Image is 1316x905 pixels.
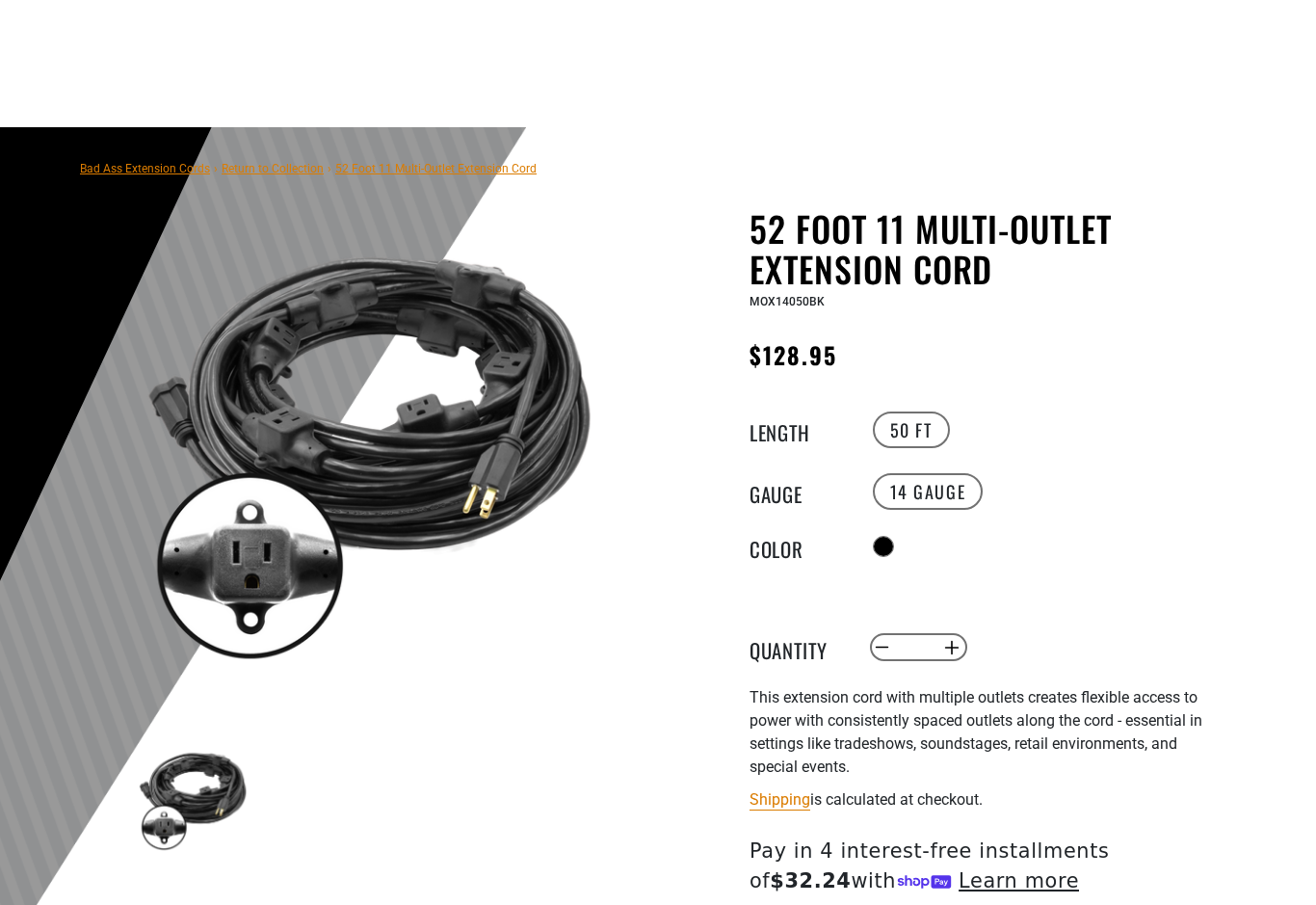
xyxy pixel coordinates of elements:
[750,688,1202,776] span: This extension cord with multiple outlets creates flexible access to power with consistently spac...
[873,412,950,448] label: 50 FT
[750,417,846,442] legend: Length
[750,786,1222,812] div: is calculated at checkout.
[750,534,846,559] legend: Color
[335,162,537,175] span: 52 Foot 11 Multi-Outlet Extension Cord
[137,212,601,677] img: black
[222,162,324,175] a: Return to Collection
[214,162,218,175] span: ›
[750,479,846,504] legend: Gauge
[873,473,984,510] label: 14 Gauge
[80,162,210,175] a: Bad Ass Extension Cords
[750,790,810,809] a: Shipping
[80,156,537,179] nav: breadcrumbs
[750,635,846,660] label: Quantity
[750,208,1222,289] h1: 52 Foot 11 Multi-Outlet Extension Cord
[328,162,331,175] span: ›
[750,295,825,308] span: MOX14050BK
[750,337,838,372] span: $128.95
[137,742,249,854] img: black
